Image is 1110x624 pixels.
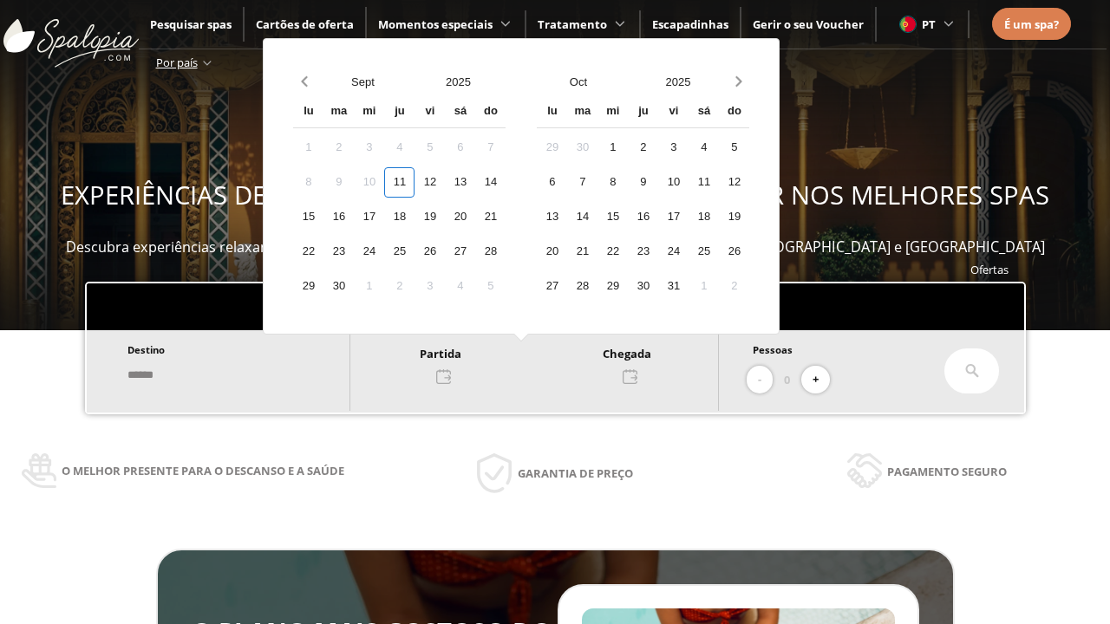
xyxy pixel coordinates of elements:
div: 14 [567,202,597,232]
div: 30 [567,133,597,163]
div: 1 [689,271,719,302]
a: Gerir o seu Voucher [753,16,864,32]
div: ju [628,97,658,127]
div: 4 [445,271,475,302]
div: 25 [384,237,415,267]
span: O melhor presente para o descanso e a saúde [62,461,344,480]
div: do [719,97,749,127]
div: 20 [537,237,567,267]
div: sá [445,97,475,127]
div: 21 [475,202,506,232]
span: É um spa? [1004,16,1059,32]
span: EXPERIÊNCIAS DE BEM-ESTAR PARA OFERECER E APROVEITAR NOS MELHORES SPAS [61,178,1049,212]
div: 16 [323,202,354,232]
a: É um spa? [1004,15,1059,34]
div: lu [537,97,567,127]
div: 5 [719,133,749,163]
div: 15 [293,202,323,232]
div: 5 [475,271,506,302]
div: 3 [658,133,689,163]
div: sá [689,97,719,127]
div: 10 [658,167,689,198]
div: 17 [658,202,689,232]
div: 2 [384,271,415,302]
div: 7 [567,167,597,198]
div: Calendar wrapper [293,97,506,302]
div: Calendar days [293,133,506,302]
button: Open years overlay [628,67,728,97]
div: do [475,97,506,127]
button: - [747,366,773,394]
div: 17 [354,202,384,232]
div: 2 [323,133,354,163]
div: 4 [689,133,719,163]
div: 14 [475,167,506,198]
div: 30 [628,271,658,302]
div: 8 [293,167,323,198]
div: 9 [628,167,658,198]
div: mi [597,97,628,127]
div: 6 [537,167,567,198]
div: 2 [628,133,658,163]
a: Cartões de oferta [256,16,354,32]
div: 7 [475,133,506,163]
div: vi [658,97,689,127]
div: vi [415,97,445,127]
div: 13 [537,202,567,232]
div: 28 [567,271,597,302]
div: 22 [293,237,323,267]
div: 23 [323,237,354,267]
div: 27 [537,271,567,302]
div: 28 [475,237,506,267]
div: Calendar wrapper [537,97,749,302]
button: + [801,366,830,394]
div: 25 [689,237,719,267]
div: 13 [445,167,475,198]
div: 8 [597,167,628,198]
div: 11 [689,167,719,198]
a: Pesquisar spas [150,16,232,32]
div: 15 [597,202,628,232]
span: Por país [156,55,198,70]
button: Open years overlay [410,67,506,97]
div: 18 [689,202,719,232]
div: 9 [323,167,354,198]
div: 18 [384,202,415,232]
div: 29 [293,271,323,302]
button: Open months overlay [528,67,628,97]
a: Escapadinhas [652,16,728,32]
div: Calendar days [537,133,749,302]
div: 22 [597,237,628,267]
div: lu [293,97,323,127]
div: 24 [658,237,689,267]
div: 30 [323,271,354,302]
div: ju [384,97,415,127]
img: ImgLogoSpalopia.BvClDcEz.svg [3,2,139,68]
div: 6 [445,133,475,163]
div: 1 [293,133,323,163]
div: 23 [628,237,658,267]
div: 27 [445,237,475,267]
button: Previous month [293,67,315,97]
div: 21 [567,237,597,267]
div: 16 [628,202,658,232]
div: 26 [415,237,445,267]
div: 1 [354,271,384,302]
div: 29 [597,271,628,302]
span: 0 [784,370,790,389]
a: Ofertas [970,262,1009,277]
span: Pessoas [753,343,793,356]
button: Open months overlay [315,67,410,97]
button: Next month [728,67,749,97]
div: 20 [445,202,475,232]
span: Pagamento seguro [887,462,1007,481]
div: 3 [354,133,384,163]
div: 24 [354,237,384,267]
div: 26 [719,237,749,267]
div: mi [354,97,384,127]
